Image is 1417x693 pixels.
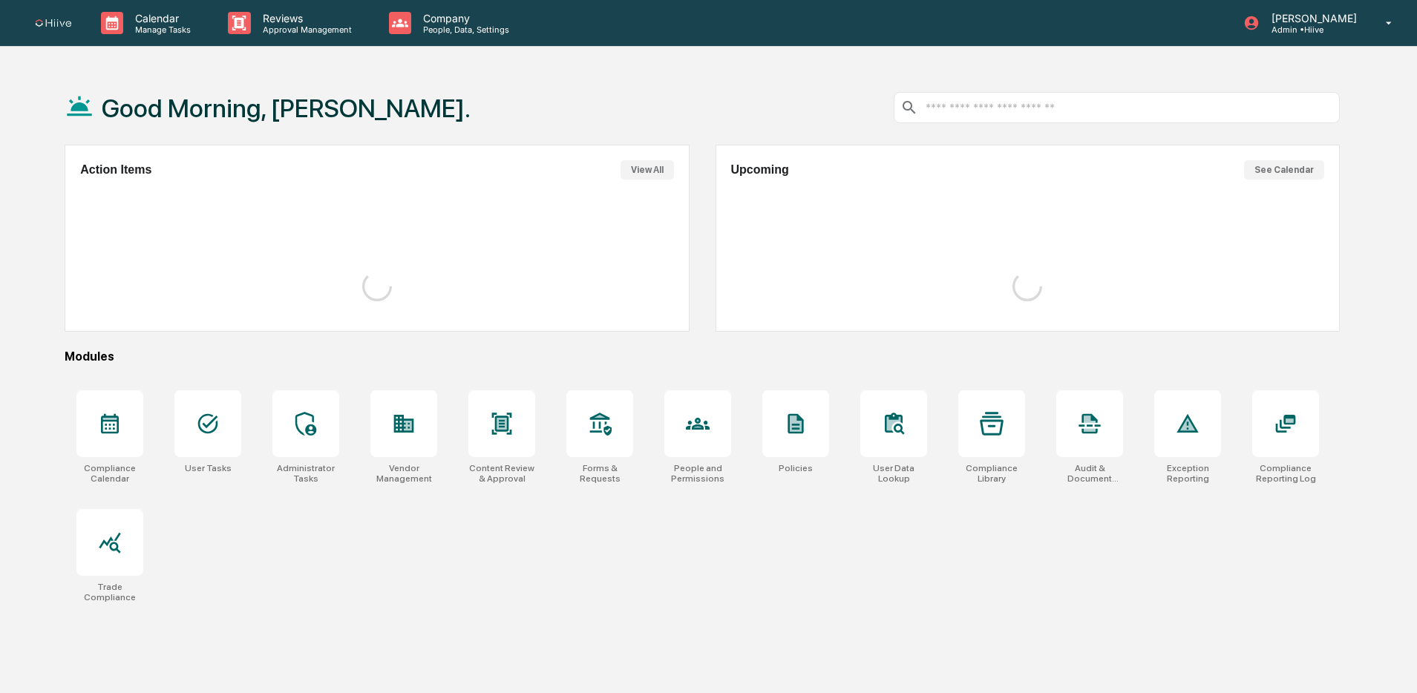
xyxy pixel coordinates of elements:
div: Administrator Tasks [272,463,339,484]
div: Policies [779,463,813,473]
button: See Calendar [1244,160,1324,180]
div: Forms & Requests [566,463,633,484]
div: Vendor Management [370,463,437,484]
div: People and Permissions [664,463,731,484]
div: Modules [65,349,1340,364]
p: People, Data, Settings [411,24,517,35]
h2: Upcoming [731,163,789,177]
div: Compliance Calendar [76,463,143,484]
div: Content Review & Approval [468,463,535,484]
div: Compliance Reporting Log [1252,463,1319,484]
div: Exception Reporting [1154,463,1221,484]
p: Calendar [123,12,198,24]
p: Company [411,12,517,24]
div: User Data Lookup [860,463,927,484]
img: logo [36,19,71,27]
div: Trade Compliance [76,582,143,602]
p: Approval Management [251,24,359,35]
div: Audit & Document Logs [1056,463,1123,484]
h2: Action Items [80,163,151,177]
button: View All [621,160,674,180]
p: Manage Tasks [123,24,198,35]
p: Admin • Hiive [1260,24,1364,35]
div: Compliance Library [958,463,1025,484]
div: User Tasks [185,463,232,473]
p: Reviews [251,12,359,24]
h1: Good Morning, [PERSON_NAME]. [102,93,471,123]
p: [PERSON_NAME] [1260,12,1364,24]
